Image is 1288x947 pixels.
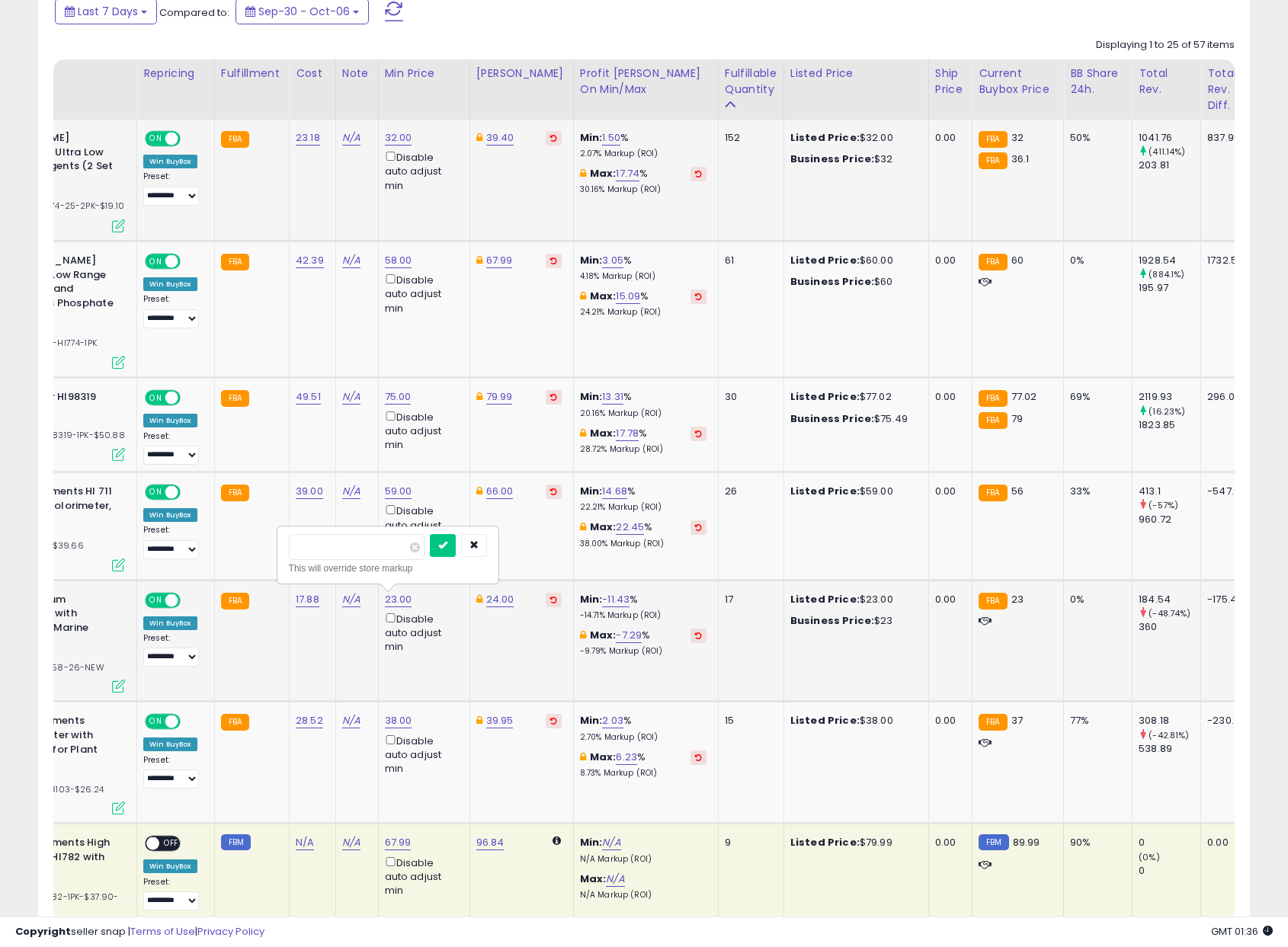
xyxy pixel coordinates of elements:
[1139,158,1200,172] div: 203.81
[1149,607,1190,619] small: (-48.74%)
[486,713,514,728] a: 39.95
[979,66,1057,98] div: Current Buybox Price
[1070,254,1120,267] div: 0%
[580,254,706,282] div: %
[979,834,1008,850] small: FBM
[790,131,917,145] div: $32.00
[1139,254,1200,267] div: 1928.54
[590,166,617,181] b: Max:
[1139,66,1194,98] div: Total Rev.
[590,289,617,303] b: Max:
[580,646,706,657] p: -9.79% Markup (ROI)
[146,255,165,268] span: ON
[602,130,620,146] a: 1.50
[78,4,138,19] span: Last 7 Days
[146,593,165,606] span: ON
[790,613,874,628] b: Business Price:
[1149,729,1189,741] small: (-42.81%)
[1011,253,1024,267] span: 60
[143,155,197,168] div: Win BuyBox
[146,715,165,728] span: ON
[790,714,917,728] div: $38.00
[385,271,458,315] div: Disable auto adjust min
[178,133,203,146] span: OFF
[580,592,603,606] b: Min:
[790,274,874,289] b: Business Price:
[143,755,203,789] div: Preset:
[935,254,960,267] div: 0.00
[580,732,706,743] p: 2.70% Markup (ROI)
[725,254,772,267] div: 61
[143,66,208,82] div: Repricing
[1139,593,1200,606] div: 184.54
[616,289,640,304] a: 15.09
[385,610,458,654] div: Disable auto adjust min
[790,254,917,267] div: $60.00
[1139,281,1200,295] div: 195.97
[486,389,513,405] a: 79.99
[580,750,706,779] div: %
[935,593,960,606] div: 0.00
[1070,714,1120,728] div: 77%
[385,732,458,776] div: Disable auto adjust min
[580,485,706,513] div: %
[790,253,860,267] b: Listed Price:
[979,254,1007,270] small: FBA
[616,426,639,441] a: 17.78
[580,131,706,159] div: %
[1011,389,1037,404] span: 77.02
[580,610,706,621] p: -14.71% Markup (ROI)
[296,253,324,268] a: 42.39
[342,484,360,499] a: N/A
[296,130,320,146] a: 23.18
[580,408,706,419] p: 20.16% Markup (ROI)
[602,713,623,728] a: 2.03
[979,152,1007,169] small: FBA
[1139,851,1160,863] small: (0%)
[1011,152,1030,166] span: 36.1
[979,485,1007,501] small: FBA
[1070,593,1120,606] div: 0%
[1070,66,1126,98] div: BB Share 24h.
[143,525,203,559] div: Preset:
[1011,411,1023,426] span: 79
[1149,499,1178,511] small: (-57%)
[385,502,458,546] div: Disable auto adjust min
[342,835,360,850] a: N/A
[590,750,617,764] b: Max:
[1149,268,1184,280] small: (884.1%)
[385,389,412,405] a: 75.00
[296,484,323,499] a: 39.00
[1011,130,1024,145] span: 32
[1139,864,1200,878] div: 0
[221,131,249,148] small: FBA
[1139,513,1200,526] div: 960.72
[143,431,203,466] div: Preset:
[590,628,617,642] b: Max:
[221,714,249,731] small: FBA
[580,390,706,418] div: %
[790,592,860,606] b: Listed Price:
[616,520,644,535] a: 22.45
[476,66,567,82] div: [PERSON_NAME]
[935,66,966,98] div: Ship Price
[1070,836,1120,849] div: 90%
[580,167,706,195] div: %
[580,66,712,98] div: Profit [PERSON_NAME] on Min/Max
[790,485,917,498] div: $59.00
[790,484,860,498] b: Listed Price:
[15,925,264,939] div: seller snap | |
[221,593,249,609] small: FBA
[580,291,586,301] i: This overrides the store level max markup for this listing
[580,271,706,282] p: 4.18% Markup (ROI)
[602,484,627,499] a: 14.68
[1211,924,1273,939] span: 2025-10-14 01:36 GMT
[979,714,1007,731] small: FBA
[790,152,874,166] b: Business Price:
[143,859,197,873] div: Win BuyBox
[580,854,706,865] p: N/A Markup (ROI)
[1207,131,1249,145] div: 837.95
[790,836,917,849] div: $79.99
[1207,66,1254,114] div: Total Rev. Diff.
[580,714,706,742] div: %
